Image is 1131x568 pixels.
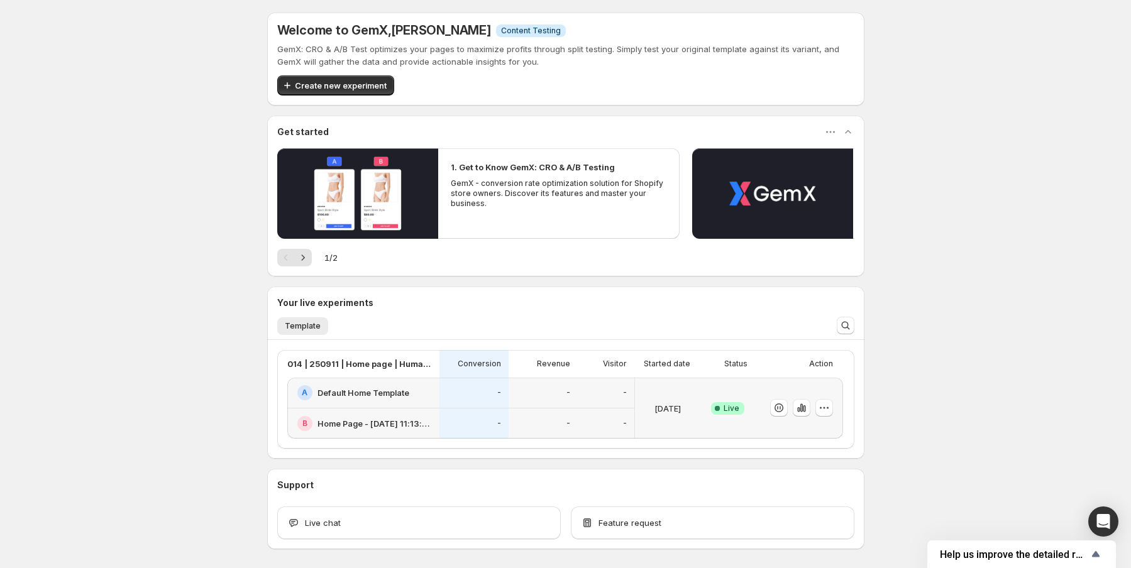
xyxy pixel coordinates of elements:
p: - [497,388,501,398]
button: Next [294,249,312,266]
p: - [566,418,570,429]
button: Show survey - Help us improve the detailed report for A/B campaigns [940,547,1103,562]
span: Live chat [305,516,341,529]
p: GemX: CRO & A/B Test optimizes your pages to maximize profits through split testing. Simply test ... [277,43,854,68]
p: Started date [644,359,690,369]
p: - [497,418,501,429]
p: Visitor [603,359,627,369]
span: Feature request [599,516,661,529]
div: Open Intercom Messenger [1088,506,1118,537]
span: Help us improve the detailed report for A/B campaigns [940,549,1088,560]
span: Content Testing [501,26,561,36]
button: Search and filter results [837,317,854,334]
button: Play video [277,148,438,239]
p: Conversion [458,359,501,369]
h5: Welcome to GemX [277,23,491,38]
span: 1 / 2 [324,251,338,264]
span: , [PERSON_NAME] [388,23,491,38]
h2: A [302,388,307,398]
nav: Pagination [277,249,312,266]
span: Create new experiment [295,79,387,92]
button: Create new experiment [277,75,394,96]
h2: 1. Get to Know GemX: CRO & A/B Testing [451,161,615,173]
h2: B [302,418,307,429]
h2: Home Page - [DATE] 11:13:58 [317,417,432,430]
h3: Get started [277,126,329,138]
p: [DATE] [654,402,681,415]
p: Status [724,359,748,369]
p: Revenue [537,359,570,369]
p: Action [809,359,833,369]
h3: Your live experiments [277,297,373,309]
p: - [566,388,570,398]
p: GemX - conversion rate optimization solution for Shopify store owners. Discover its features and ... [451,178,667,209]
p: - [623,418,627,429]
button: Play video [692,148,853,239]
h2: Default Home Template [317,386,409,399]
p: 014 | 250911 | Home page | Human hero banner [287,358,432,370]
span: Live [724,403,739,413]
p: - [623,388,627,398]
h3: Support [277,479,314,491]
span: Template [285,321,321,331]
